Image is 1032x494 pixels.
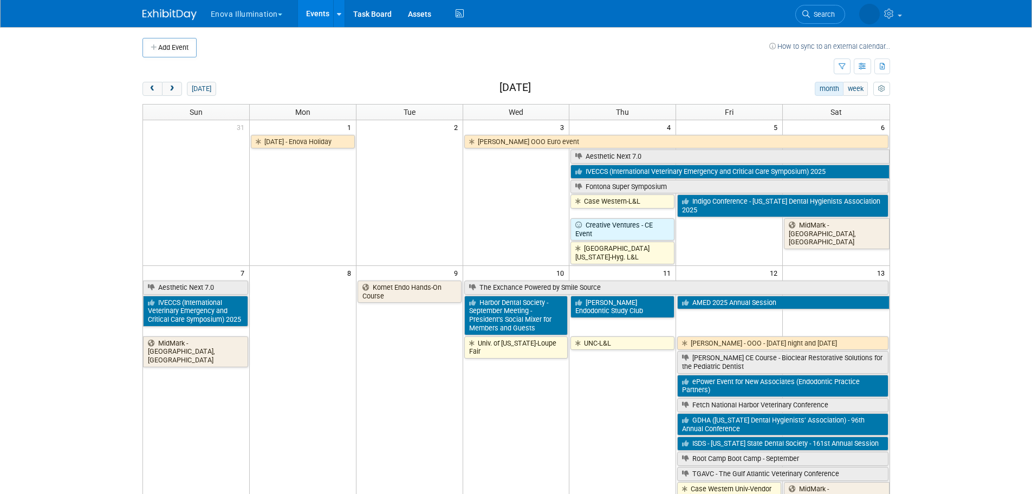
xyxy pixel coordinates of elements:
[769,266,782,279] span: 12
[859,4,880,24] img: Sarah Swinick
[346,120,356,134] span: 1
[143,296,248,327] a: IVECCS (International Veterinary Emergency and Critical Care Symposium) 2025
[880,120,890,134] span: 6
[878,86,885,93] i: Personalize Calendar
[346,266,356,279] span: 8
[143,336,248,367] a: MidMark - [GEOGRAPHIC_DATA], [GEOGRAPHIC_DATA]
[677,296,889,310] a: AMED 2025 Annual Session
[251,135,355,149] a: [DATE] - Enova Holiday
[677,398,888,412] a: Fetch National Harbor Veterinary Conference
[773,120,782,134] span: 5
[464,281,888,295] a: The Exchance Powered by Smile Source
[509,108,523,116] span: Wed
[677,375,888,397] a: ePower Event for New Associates (Endodontic Practice Partners)
[555,266,569,279] span: 10
[295,108,310,116] span: Mon
[570,242,674,264] a: [GEOGRAPHIC_DATA][US_STATE]-Hyg. L&L
[677,467,888,481] a: TGAVC - The Gulf Atlantic Veterinary Conference
[404,108,416,116] span: Tue
[666,120,676,134] span: 4
[769,42,890,50] a: How to sync to an external calendar...
[843,82,868,96] button: week
[677,351,888,373] a: [PERSON_NAME] CE Course - Bioclear Restorative Solutions for the Pediatric Dentist
[358,281,462,303] a: Komet Endo Hands-On Course
[142,9,197,20] img: ExhibitDay
[810,10,835,18] span: Search
[570,218,674,240] a: Creative Ventures - CE Event
[464,296,568,335] a: Harbor Dental Society - September Meeting - President’s Social Mixer for Members and Guests
[142,38,197,57] button: Add Event
[143,281,248,295] a: Aesthetic Next 7.0
[236,120,249,134] span: 31
[142,82,163,96] button: prev
[784,218,889,249] a: MidMark - [GEOGRAPHIC_DATA], [GEOGRAPHIC_DATA]
[616,108,629,116] span: Thu
[815,82,843,96] button: month
[677,336,888,350] a: [PERSON_NAME] - OOO - [DATE] night and [DATE]
[464,336,568,359] a: Univ. of [US_STATE]-Loupe Fair
[570,336,674,350] a: UNC-L&L
[464,135,888,149] a: [PERSON_NAME] OOO Euro event
[795,5,845,24] a: Search
[453,266,463,279] span: 9
[162,82,182,96] button: next
[559,120,569,134] span: 3
[570,165,889,179] a: IVECCS (International Veterinary Emergency and Critical Care Symposium) 2025
[187,82,216,96] button: [DATE]
[873,82,890,96] button: myCustomButton
[662,266,676,279] span: 11
[570,194,674,209] a: Case Western-L&L
[239,266,249,279] span: 7
[677,413,888,435] a: GDHA ([US_STATE] Dental Hygienists’ Association) - 96th Annual Conference
[677,194,888,217] a: Indigo Conference - [US_STATE] Dental Hygienists Association 2025
[677,437,888,451] a: ISDS - [US_STATE] State Dental Society - 161st Annual Session
[570,180,888,194] a: Fontona Super Symposium
[499,82,531,94] h2: [DATE]
[876,266,890,279] span: 13
[570,296,674,318] a: [PERSON_NAME] Endodontic Study Club
[677,452,888,466] a: Root Camp Boot Camp - September
[725,108,734,116] span: Fri
[453,120,463,134] span: 2
[190,108,203,116] span: Sun
[570,149,889,164] a: Aesthetic Next 7.0
[830,108,842,116] span: Sat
